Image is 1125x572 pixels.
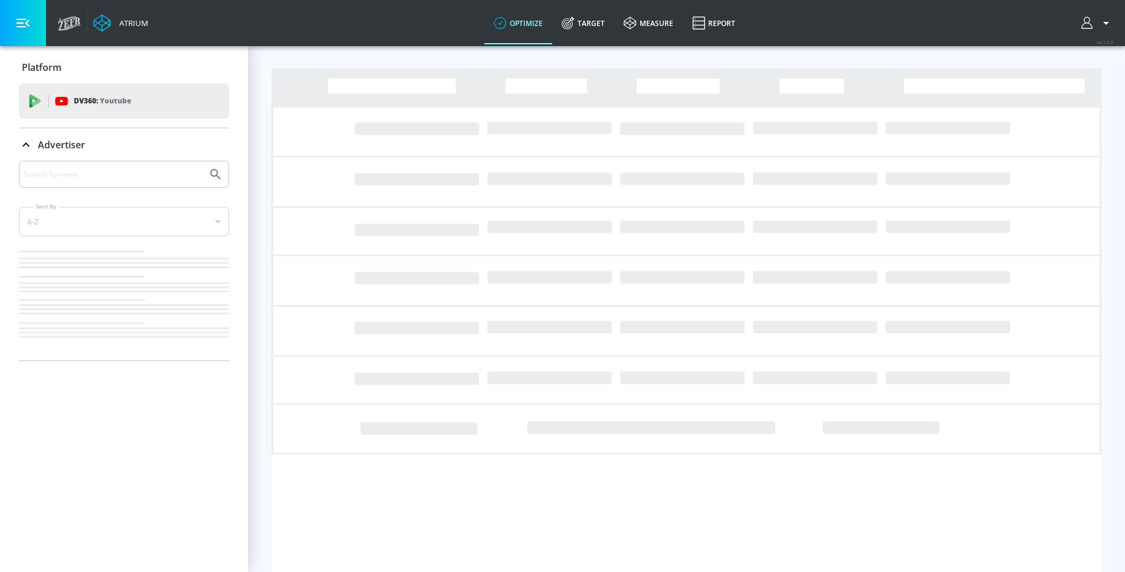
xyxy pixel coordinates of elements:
[93,14,148,32] a: Atrium
[34,203,59,210] label: Sort By
[24,167,203,182] input: Search by name
[19,207,229,236] div: A-Z
[19,51,229,84] div: Platform
[22,61,61,74] p: Platform
[115,18,148,28] div: Atrium
[1097,39,1113,45] span: v 4.24.0
[484,2,552,44] a: optimize
[100,95,131,107] p: Youtube
[19,246,229,360] nav: list of Advertiser
[552,2,614,44] a: Target
[19,128,229,161] div: Advertiser
[74,95,131,108] p: DV360:
[614,2,683,44] a: measure
[19,83,229,119] div: DV360: Youtube
[683,2,745,44] a: Report
[19,161,229,360] div: Advertiser
[38,138,85,151] p: Advertiser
